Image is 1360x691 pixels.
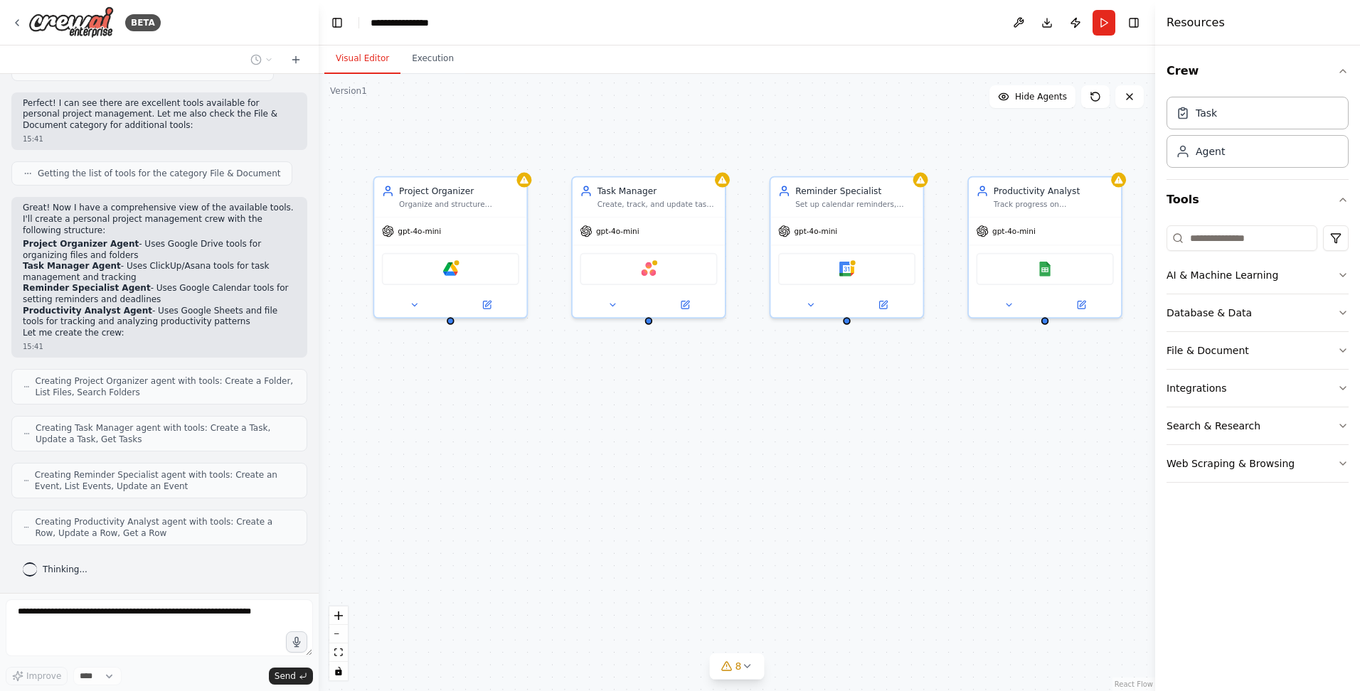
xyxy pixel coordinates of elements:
img: Google Calendar [839,262,854,277]
div: Task ManagerCreate, track, and update tasks for {project_name}, monitor progress, and ensure all ... [571,176,726,318]
button: Search & Research [1167,407,1349,444]
strong: Productivity Analyst Agent [23,306,152,316]
div: Productivity Analyst [994,185,1114,197]
div: BETA [125,14,161,31]
button: zoom in [329,606,348,625]
button: Tools [1167,180,1349,220]
button: Send [269,668,313,685]
button: Hide left sidebar [327,13,347,33]
div: Tools [1167,220,1349,494]
div: Productivity AnalystTrack progress on {project_name} goals, analyze productivity patterns, and pr... [967,176,1122,318]
strong: Reminder Specialist Agent [23,283,151,293]
h4: Resources [1167,14,1225,31]
div: Search & Research [1167,419,1260,433]
button: zoom out [329,625,348,643]
span: gpt-4o-mini [992,226,1036,236]
div: AI & Machine Learning [1167,268,1278,282]
span: gpt-4o-mini [794,226,837,236]
img: Google Drive [443,262,458,277]
li: - Uses Google Calendar tools for setting reminders and deadlines [23,283,296,305]
button: fit view [329,643,348,662]
div: Reminder Specialist [795,185,915,197]
div: Task [1196,106,1217,120]
button: Web Scraping & Browsing [1167,445,1349,482]
div: Web Scraping & Browsing [1167,456,1295,471]
button: Click to speak your automation idea [286,631,307,653]
div: Track progress on {project_name} goals, analyze productivity patterns, and provide actionable ins... [994,200,1114,210]
button: Improve [6,667,68,685]
button: Open in side panel [650,297,720,312]
button: Open in side panel [1046,297,1116,312]
span: Send [275,670,296,682]
span: Creating Reminder Specialist agent with tools: Create an Event, List Events, Update an Event [35,469,295,492]
strong: Task Manager Agent [23,261,121,271]
li: - Uses Google Drive tools for organizing files and folders [23,239,296,261]
li: - Uses ClickUp/Asana tools for task management and tracking [23,261,296,283]
button: Hide Agents [989,85,1075,108]
div: Version 1 [330,85,367,97]
a: React Flow attribution [1115,680,1153,688]
div: Database & Data [1167,306,1252,320]
span: gpt-4o-mini [398,226,441,236]
div: Project Organizer [399,185,519,197]
button: Open in side panel [848,297,918,312]
div: Integrations [1167,381,1226,395]
div: File & Document [1167,343,1249,358]
span: Creating Productivity Analyst agent with tools: Create a Row, Update a Row, Get a Row [35,516,295,539]
span: Thinking... [43,564,87,575]
p: Let me create the crew: [23,328,296,339]
button: 8 [710,653,765,680]
button: Crew [1167,51,1349,91]
span: Improve [26,670,61,682]
img: Google Sheets [1038,262,1053,277]
img: Logo [28,6,114,38]
img: Asana [641,262,656,277]
div: 15:41 [23,341,296,352]
div: Create, track, and update tasks for {project_name}, monitor progress, and ensure all milestones a... [597,200,718,210]
button: Execution [400,44,465,74]
button: AI & Machine Learning [1167,257,1349,294]
div: Project OrganizerOrganize and structure personal projects by creating folder systems, categorizin... [373,176,528,318]
div: Organize and structure personal projects by creating folder systems, categorizing files, and main... [399,200,519,210]
nav: breadcrumb [371,16,445,30]
span: Getting the list of tools for the category File & Document [38,168,280,179]
span: 8 [735,659,742,673]
li: - Uses Google Sheets and file tools for tracking and analyzing productivity patterns [23,306,296,328]
div: 15:41 [23,134,296,144]
div: Agent [1196,144,1225,159]
div: Task Manager [597,185,718,197]
span: Creating Task Manager agent with tools: Create a Task, Update a Task, Get Tasks [36,422,295,445]
button: File & Document [1167,332,1349,369]
div: Set up calendar reminders, schedule deadline notifications, and create time-based alerts for impo... [795,200,915,210]
span: Hide Agents [1015,91,1067,102]
div: Reminder SpecialistSet up calendar reminders, schedule deadline notifications, and create time-ba... [770,176,925,318]
p: Great! Now I have a comprehensive view of the available tools. I'll create a personal project man... [23,203,296,236]
span: Creating Project Organizer agent with tools: Create a Folder, List Files, Search Folders [36,375,295,398]
button: Open in side panel [452,297,521,312]
strong: Project Organizer Agent [23,239,139,249]
button: Switch to previous chat [245,51,279,68]
div: React Flow controls [329,606,348,680]
button: Integrations [1167,370,1349,407]
button: Database & Data [1167,294,1349,331]
span: gpt-4o-mini [596,226,639,236]
div: Crew [1167,91,1349,179]
button: Start a new chat [285,51,307,68]
p: Perfect! I can see there are excellent tools available for personal project management. Let me al... [23,98,296,132]
button: Hide right sidebar [1124,13,1144,33]
button: Visual Editor [324,44,400,74]
button: toggle interactivity [329,662,348,680]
